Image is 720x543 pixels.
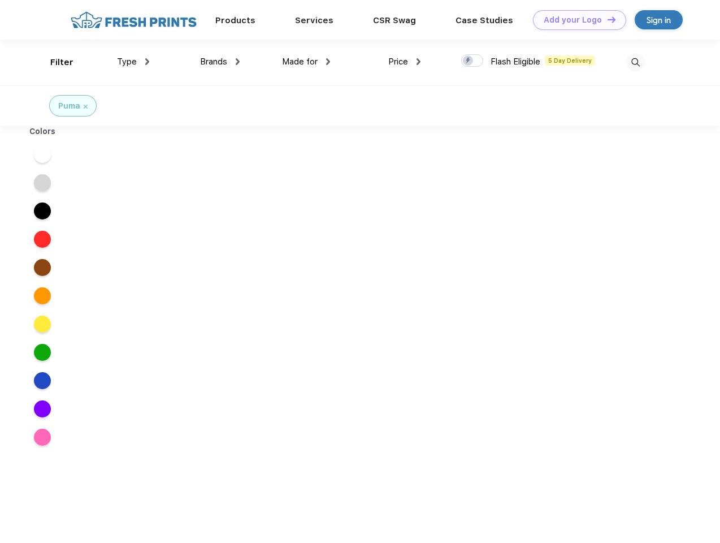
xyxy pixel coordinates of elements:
[647,14,671,27] div: Sign in
[417,58,420,65] img: dropdown.png
[117,57,137,67] span: Type
[373,15,416,25] a: CSR Swag
[282,57,318,67] span: Made for
[145,58,149,65] img: dropdown.png
[21,126,64,137] div: Colors
[84,105,88,109] img: filter_cancel.svg
[215,15,255,25] a: Products
[326,58,330,65] img: dropdown.png
[236,58,240,65] img: dropdown.png
[295,15,333,25] a: Services
[545,55,595,66] span: 5 Day Delivery
[50,56,73,69] div: Filter
[491,57,540,67] span: Flash Eligible
[58,100,80,112] div: Puma
[67,10,200,30] img: fo%20logo%202.webp
[544,15,602,25] div: Add your Logo
[635,10,683,29] a: Sign in
[200,57,227,67] span: Brands
[388,57,408,67] span: Price
[608,16,615,23] img: DT
[626,53,645,72] img: desktop_search.svg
